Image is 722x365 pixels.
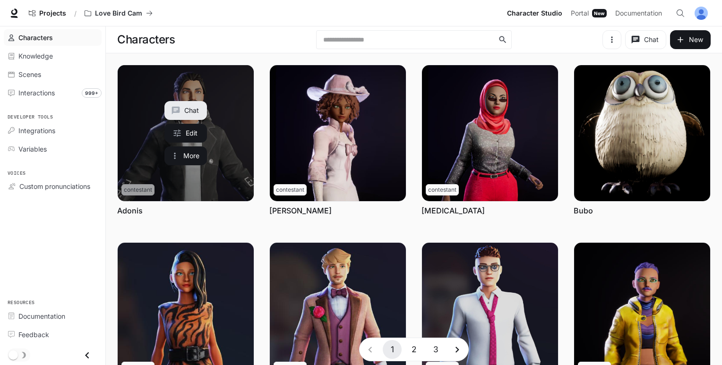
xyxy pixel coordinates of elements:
[695,7,708,20] img: User avatar
[18,51,53,61] span: Knowledge
[692,4,711,23] button: User avatar
[18,88,55,98] span: Interactions
[670,30,711,49] button: New
[359,338,469,361] nav: pagination navigation
[4,326,102,343] a: Feedback
[503,4,566,23] a: Character Studio
[574,65,710,201] img: Bubo
[19,181,90,191] span: Custom pronunciations
[421,205,485,216] a: [MEDICAL_DATA]
[164,146,207,165] button: More actions
[18,69,41,79] span: Scenes
[18,33,53,42] span: Characters
[18,330,49,340] span: Feedback
[4,29,102,46] a: Characters
[4,141,102,157] a: Variables
[118,65,254,201] a: Adonis
[117,30,175,49] h1: Characters
[80,4,157,23] button: All workspaces
[18,311,65,321] span: Documentation
[82,88,102,98] span: 999+
[507,8,562,19] span: Character Studio
[448,340,467,359] button: Go to next page
[95,9,142,17] p: Love Bird Cam
[4,48,102,64] a: Knowledge
[567,4,610,23] a: PortalNew
[571,8,589,19] span: Portal
[25,4,70,23] a: Go to projects
[592,9,607,17] div: New
[70,8,80,18] div: /
[4,178,102,195] a: Custom pronunciations
[615,8,662,19] span: Documentation
[18,144,47,154] span: Variables
[671,4,690,23] button: Open Command Menu
[77,346,98,365] button: Close drawer
[4,308,102,324] a: Documentation
[4,122,102,139] a: Integrations
[4,85,102,101] a: Interactions
[164,101,207,120] button: Chat with Adonis
[426,340,445,359] button: Go to page 3
[4,66,102,83] a: Scenes
[574,205,593,216] a: Bubo
[269,205,332,216] a: [PERSON_NAME]
[404,340,423,359] button: Go to page 2
[18,126,55,136] span: Integrations
[422,65,558,201] img: Amira
[611,4,669,23] a: Documentation
[383,340,402,359] button: page 1
[625,30,666,49] button: Chat
[9,349,18,360] span: Dark mode toggle
[164,124,207,143] a: Edit Adonis
[117,205,143,216] a: Adonis
[39,9,66,17] span: Projects
[270,65,406,201] img: Amanda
